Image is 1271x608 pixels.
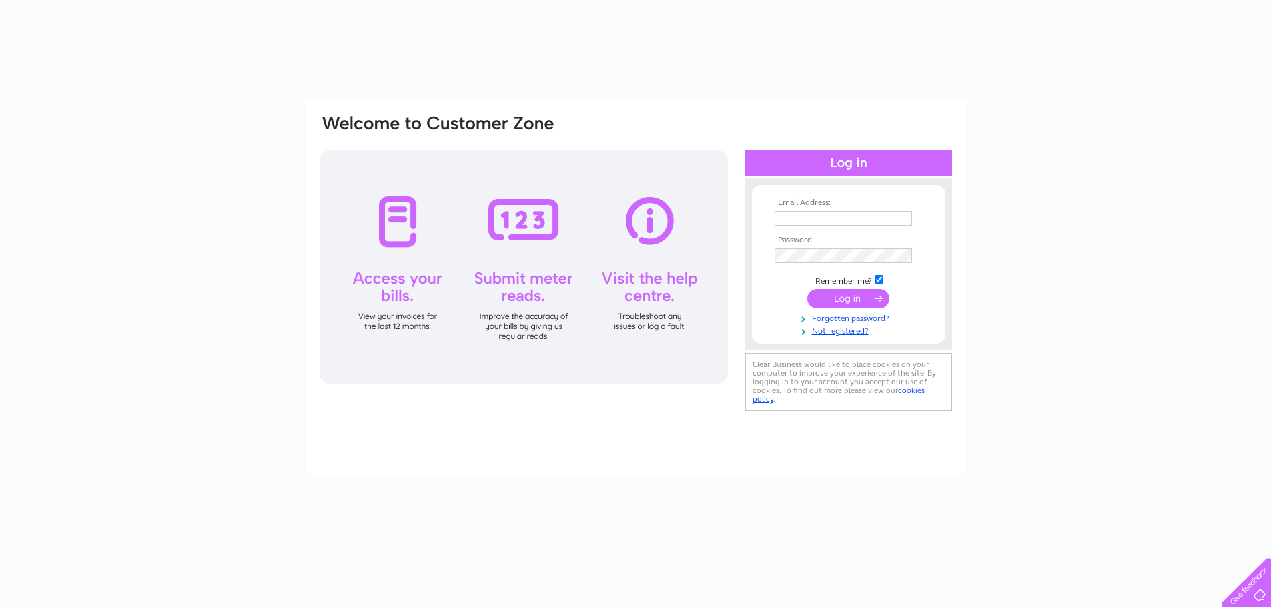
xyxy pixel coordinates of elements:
th: Password: [771,236,926,245]
a: Not registered? [775,324,926,336]
input: Submit [807,289,889,308]
a: cookies policy [753,386,925,404]
td: Remember me? [771,273,926,286]
th: Email Address: [771,198,926,208]
div: Clear Business would like to place cookies on your computer to improve your experience of the sit... [745,353,952,411]
a: Forgotten password? [775,311,926,324]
